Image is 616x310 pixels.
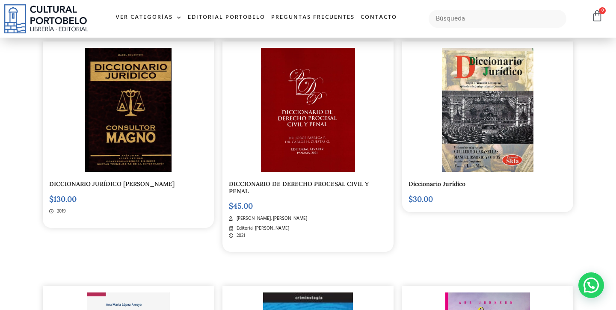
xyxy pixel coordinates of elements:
span: 0 [599,7,606,14]
span: $ [49,194,53,204]
img: img20230329_09254429 [261,48,355,172]
span: 2019 [55,208,66,215]
img: Diccionario-juridico-A.jpg [442,48,533,172]
bdi: 130.00 [49,194,77,204]
a: Editorial Portobelo [185,9,268,27]
a: Diccionario Jurídico [409,180,465,188]
a: Ver Categorías [113,9,185,27]
span: $ [409,194,413,204]
a: Contacto [358,9,400,27]
span: Editorial [PERSON_NAME] [234,225,289,232]
img: img20240420_11042956 [85,48,172,172]
a: DICCIONARIO DE DERECHO PROCESAL CIVIL Y PENAL [229,180,369,195]
a: Preguntas frecuentes [268,9,358,27]
div: WhatsApp contact [578,272,604,298]
bdi: 45.00 [229,201,253,211]
a: 0 [591,10,603,22]
span: $ [229,201,233,211]
bdi: 30.00 [409,194,433,204]
span: [PERSON_NAME], [PERSON_NAME] [234,215,307,222]
input: Búsqueda [429,10,567,28]
a: DICCIONARIO JURÍDICO [PERSON_NAME] [49,180,175,188]
span: 2021 [234,232,245,239]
